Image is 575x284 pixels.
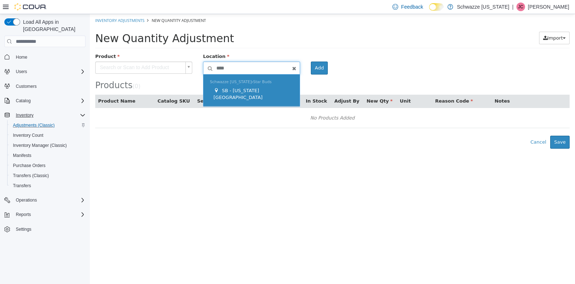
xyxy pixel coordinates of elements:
a: Transfers (Classic) [10,171,52,180]
p: | [512,3,514,11]
span: Reason Code [345,84,383,90]
span: Users [13,67,86,76]
button: Reports [1,209,88,220]
a: Settings [13,225,34,234]
a: Search or Scan to Add Product [5,48,102,60]
button: Purchase Orders [7,161,88,171]
span: Inventory Manager (Classic) [13,143,67,148]
a: Home [13,53,30,62]
button: Catalog [1,96,88,106]
button: Users [13,67,30,76]
span: Operations [16,197,37,203]
button: Inventory Manager (Classic) [7,140,88,150]
div: No Products Added [10,99,475,109]
button: Customers [1,81,88,91]
button: Home [1,51,88,62]
button: Cancel [437,122,460,135]
span: Manifests [13,153,31,158]
button: Settings [1,224,88,234]
span: Users [16,69,27,75]
button: Product Name [8,84,47,91]
button: Inventory [13,111,36,120]
button: Notes [405,84,421,91]
span: Purchase Orders [13,163,46,168]
p: Schwazze [US_STATE] [457,3,509,11]
span: New Quantity Adjustment [62,4,116,9]
span: JC [518,3,524,11]
button: Import [449,18,480,31]
button: Manifests [7,150,88,161]
a: Inventory Adjustments [5,4,55,9]
button: Serial / Package Number [107,84,173,91]
a: Purchase Orders [10,161,49,170]
span: Customers [16,84,37,89]
div: Justin Cleer [516,3,525,11]
a: Inventory Count [10,131,46,140]
span: Feedback [401,3,423,10]
span: Transfers (Classic) [13,173,49,179]
span: Adjustments (Classic) [10,121,86,130]
button: Reports [13,210,34,219]
span: New Quantity Adjustment [5,18,144,31]
span: Inventory Count [13,132,43,138]
span: Reports [16,212,31,217]
span: Inventory Manager (Classic) [10,141,86,150]
button: Unit [310,84,322,91]
span: Purchase Orders [10,161,86,170]
span: Manifests [10,151,86,160]
a: Customers [13,82,40,91]
span: SB - [US_STATE][GEOGRAPHIC_DATA] [124,74,173,86]
span: Adjustments (Classic) [13,122,55,128]
span: Settings [16,226,31,232]
span: Schwazze [US_STATE] Star Buds [120,66,182,70]
button: Catalog SKU [68,84,101,91]
span: 0 [45,69,49,76]
button: Operations [1,195,88,205]
span: Transfers [13,183,31,189]
a: Manifests [10,151,34,160]
button: Operations [13,196,40,204]
span: Operations [13,196,86,204]
button: Inventory [1,110,88,120]
span: Home [16,54,27,60]
a: Adjustments (Classic) [10,121,57,130]
input: Dark Mode [429,3,444,11]
button: Adjustments (Classic) [7,120,88,130]
span: Catalog [13,96,86,105]
a: Transfers [10,181,34,190]
button: Save [460,122,480,135]
button: Transfers [7,181,88,191]
span: Transfers [10,181,86,190]
span: Settings [13,225,86,234]
button: Add [221,48,238,60]
button: Transfers (Classic) [7,171,88,181]
span: Load All Apps in [GEOGRAPHIC_DATA] [20,18,86,33]
span: Customers [13,82,86,91]
button: Users [1,67,88,77]
button: Adjust By [244,84,271,91]
span: Reports [13,210,86,219]
img: Cova [14,3,47,10]
span: Catalog [16,98,31,104]
span: Products [5,66,43,76]
nav: Complex example [4,49,86,253]
button: Catalog [13,96,33,105]
span: Home [13,52,86,61]
span: Import [457,21,473,27]
a: Inventory Manager (Classic) [10,141,70,150]
button: Inventory Count [7,130,88,140]
span: New Qty [277,84,303,90]
button: In Stock [216,84,239,91]
small: ( ) [43,69,51,76]
span: Inventory [13,111,86,120]
span: Product [5,40,30,45]
span: Search or Scan to Add Product [6,48,93,59]
p: [PERSON_NAME] [528,3,569,11]
span: Inventory Count [10,131,86,140]
span: Location [113,40,139,45]
span: Transfers (Classic) [10,171,86,180]
span: Inventory [16,112,33,118]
